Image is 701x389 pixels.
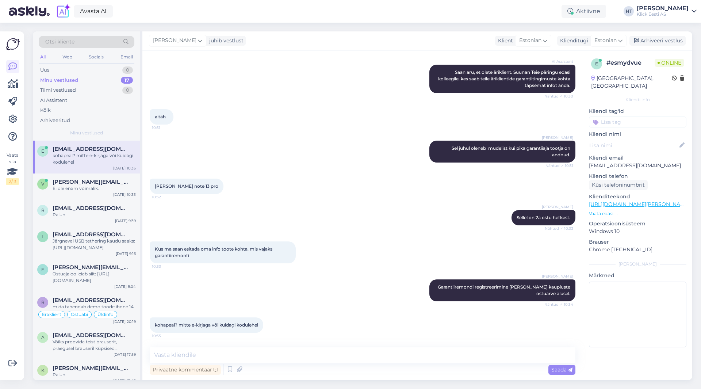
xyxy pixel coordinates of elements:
[495,37,513,45] div: Klient
[40,77,78,84] div: Minu vestlused
[97,312,114,317] span: Üldinfo
[542,135,573,140] span: [PERSON_NAME]
[594,37,617,45] span: Estonian
[53,179,129,185] span: Vlad.petrovichev@gmail.com
[637,5,689,11] div: [PERSON_NAME]
[589,246,686,253] p: Chrome [TECHNICAL_ID]
[53,264,129,271] span: fred.viidul@gmail.com
[55,4,71,19] img: explore-ai
[152,264,179,269] span: 10:33
[545,226,573,231] span: Nähtud ✓ 10:33
[41,207,45,213] span: r
[6,178,19,185] div: 2 / 3
[637,11,689,17] div: Klick Eesti AS
[155,322,258,328] span: kohapeal? mitte e-kirjaga või kuidagi kodulehel
[589,130,686,138] p: Kliendi nimi
[53,152,136,165] div: kohapeal? mitte e-kirjaga või kuidagi kodulehel
[113,378,136,384] div: [DATE] 17:43
[41,367,45,373] span: K
[53,297,129,304] span: rolandresev1@gmail.com
[40,87,76,94] div: Tiimi vestlused
[150,365,221,375] div: Privaatne kommentaar
[70,130,103,136] span: Minu vestlused
[637,5,697,17] a: [PERSON_NAME]Klick Eesti AS
[114,352,136,357] div: [DATE] 17:59
[544,302,573,307] span: Nähtud ✓ 10:34
[589,238,686,246] p: Brauser
[40,107,51,114] div: Kõik
[53,238,136,251] div: Järgneval USB tethering kaudu saaks: [URL][DOMAIN_NAME]
[589,261,686,267] div: [PERSON_NAME]
[53,339,136,352] div: Võiks proovida teist brauserit, praegusel brauseril küpsised kustutada ja/või korraks välja lülit...
[114,284,136,289] div: [DATE] 9:04
[542,274,573,279] span: [PERSON_NAME]
[542,204,573,210] span: [PERSON_NAME]
[589,201,690,207] a: [URL][DOMAIN_NAME][PERSON_NAME]
[53,365,129,371] span: Kristjan-j@hotmail.com
[589,220,686,228] p: Operatsioonisüsteem
[557,37,588,45] div: Klienditugi
[87,52,105,62] div: Socials
[589,180,648,190] div: Küsi telefoninumbrit
[53,271,136,284] div: Ostuajaloo leiab siit: [URL][DOMAIN_NAME]
[589,193,686,201] p: Klienditeekond
[61,52,74,62] div: Web
[45,38,74,46] span: Otsi kliente
[153,37,196,45] span: [PERSON_NAME]
[53,371,136,378] div: Palun.
[116,251,136,256] div: [DATE] 9:16
[39,52,47,62] div: All
[562,5,606,18] div: Aktiivne
[152,194,179,200] span: 10:32
[40,66,49,74] div: Uus
[53,185,136,192] div: Ei ole enam võimalik.
[438,69,571,88] span: Saan aru, et olete äriklient. Suunan Teie päringu edasi kolleegile, kes saab teile äriklientide g...
[71,312,88,317] span: Ostuabi
[589,210,686,217] p: Vaata edasi ...
[53,231,129,238] span: LEHOLA3332@YAHOO.COM
[589,172,686,180] p: Kliendi telefon
[113,319,136,324] div: [DATE] 20:19
[53,211,136,218] div: Palun.
[589,107,686,115] p: Kliendi tag'id
[40,97,67,104] div: AI Assistent
[589,154,686,162] p: Kliendi email
[113,192,136,197] div: [DATE] 10:33
[544,94,573,99] span: Nähtud ✓ 10:30
[589,228,686,235] p: Windows 10
[152,333,179,339] span: 10:35
[591,75,672,90] div: [GEOGRAPHIC_DATA], [GEOGRAPHIC_DATA]
[551,366,572,373] span: Saada
[589,96,686,103] div: Kliendi info
[42,312,61,317] span: Eraklient
[595,61,598,66] span: e
[74,5,113,18] a: Avasta AI
[589,162,686,169] p: [EMAIL_ADDRESS][DOMAIN_NAME]
[155,246,273,258] span: Kus ma saan esitada oma info toote kohta, mis vajaks garantiiremonti
[53,205,129,211] span: ryytelsilja@gmail.com
[589,117,686,127] input: Lisa tag
[122,66,133,74] div: 0
[53,146,129,152] span: evaoherjus@gmail.com
[115,218,136,224] div: [DATE] 9:39
[546,59,573,64] span: AI Assistent
[41,267,44,272] span: f
[655,59,684,67] span: Online
[119,52,134,62] div: Email
[41,300,45,305] span: r
[152,125,179,130] span: 10:31
[517,215,570,220] span: Sellel on 2a ostu hetkest.
[53,332,129,339] span: andra1977@mail.ee
[41,335,45,340] span: a
[41,181,44,187] span: V
[155,114,166,119] span: aitäh
[545,163,573,168] span: Nähtud ✓ 10:31
[519,37,541,45] span: Estonian
[40,117,70,124] div: Arhiveeritud
[41,148,44,154] span: e
[606,58,655,67] div: # esmydvue
[206,37,244,45] div: juhib vestlust
[589,272,686,279] p: Märkmed
[438,284,571,296] span: Garantiiremondi registreerimine [PERSON_NAME] kaupluste ostuarve alusel.
[6,37,20,51] img: Askly Logo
